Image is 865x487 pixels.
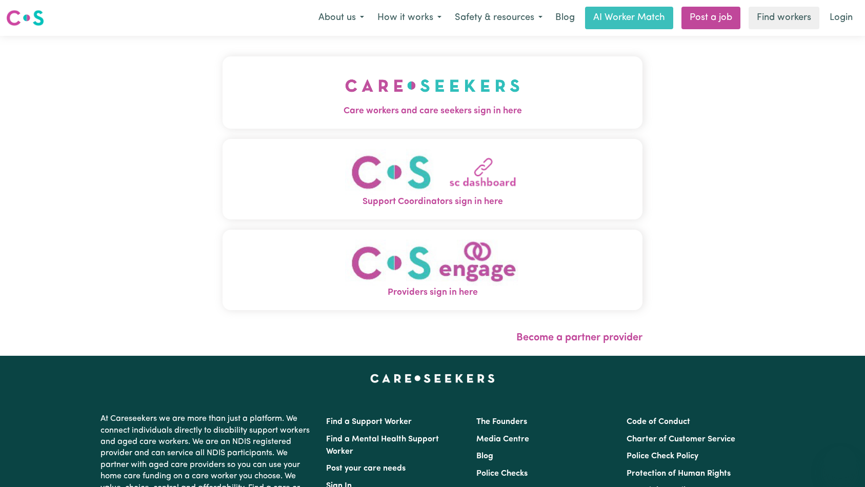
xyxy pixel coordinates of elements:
[448,7,549,29] button: Safety & resources
[6,6,44,30] a: Careseekers logo
[476,452,493,460] a: Blog
[824,446,857,479] iframe: Button to launch messaging window
[312,7,371,29] button: About us
[823,7,859,29] a: Login
[476,470,528,478] a: Police Checks
[370,374,495,382] a: Careseekers home page
[627,470,731,478] a: Protection of Human Rights
[627,435,735,443] a: Charter of Customer Service
[6,9,44,27] img: Careseekers logo
[749,7,819,29] a: Find workers
[681,7,740,29] a: Post a job
[627,418,690,426] a: Code of Conduct
[223,56,643,128] button: Care workers and care seekers sign in here
[223,286,643,299] span: Providers sign in here
[326,464,406,473] a: Post your care needs
[223,195,643,209] span: Support Coordinators sign in here
[476,418,527,426] a: The Founders
[326,418,412,426] a: Find a Support Worker
[326,435,439,456] a: Find a Mental Health Support Worker
[223,138,643,219] button: Support Coordinators sign in here
[476,435,529,443] a: Media Centre
[585,7,673,29] a: AI Worker Match
[371,7,448,29] button: How it works
[549,7,581,29] a: Blog
[627,452,698,460] a: Police Check Policy
[223,229,643,310] button: Providers sign in here
[223,105,643,118] span: Care workers and care seekers sign in here
[516,333,642,343] a: Become a partner provider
